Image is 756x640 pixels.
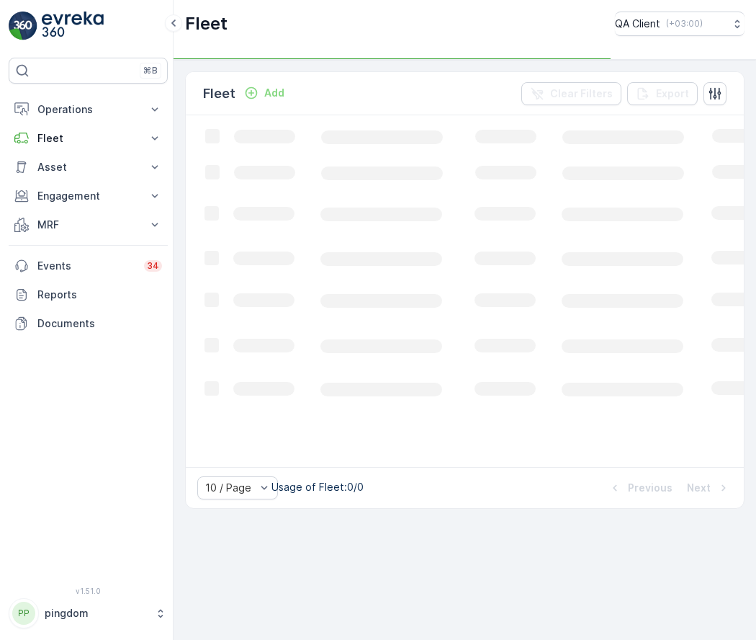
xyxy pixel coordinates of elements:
[656,86,689,101] p: Export
[37,131,139,146] p: Fleet
[9,12,37,40] img: logo
[9,153,168,182] button: Asset
[615,12,744,36] button: QA Client(+03:00)
[238,84,290,102] button: Add
[37,102,139,117] p: Operations
[45,606,148,621] p: pingdom
[12,602,35,625] div: PP
[143,65,158,76] p: ⌘B
[37,288,162,302] p: Reports
[37,218,139,232] p: MRF
[9,210,168,239] button: MRF
[685,479,732,497] button: Next
[203,84,235,104] p: Fleet
[9,598,168,628] button: PPpingdom
[9,280,168,309] a: Reports
[271,480,364,494] p: Usage of Fleet : 0/0
[9,587,168,595] span: v 1.51.0
[9,252,168,280] a: Events34
[521,82,621,105] button: Clear Filters
[628,481,672,495] p: Previous
[550,86,613,101] p: Clear Filters
[185,12,228,35] p: Fleet
[37,189,139,203] p: Engagement
[666,18,703,30] p: ( +03:00 )
[147,260,159,272] p: 34
[627,82,698,105] button: Export
[9,182,168,210] button: Engagement
[37,160,139,174] p: Asset
[9,124,168,153] button: Fleet
[615,17,660,31] p: QA Client
[687,481,711,495] p: Next
[9,95,168,124] button: Operations
[264,86,284,100] p: Add
[9,309,168,338] a: Documents
[37,259,135,273] p: Events
[37,316,162,331] p: Documents
[42,12,104,40] img: logo_light-DOdMpM7g.png
[606,479,674,497] button: Previous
